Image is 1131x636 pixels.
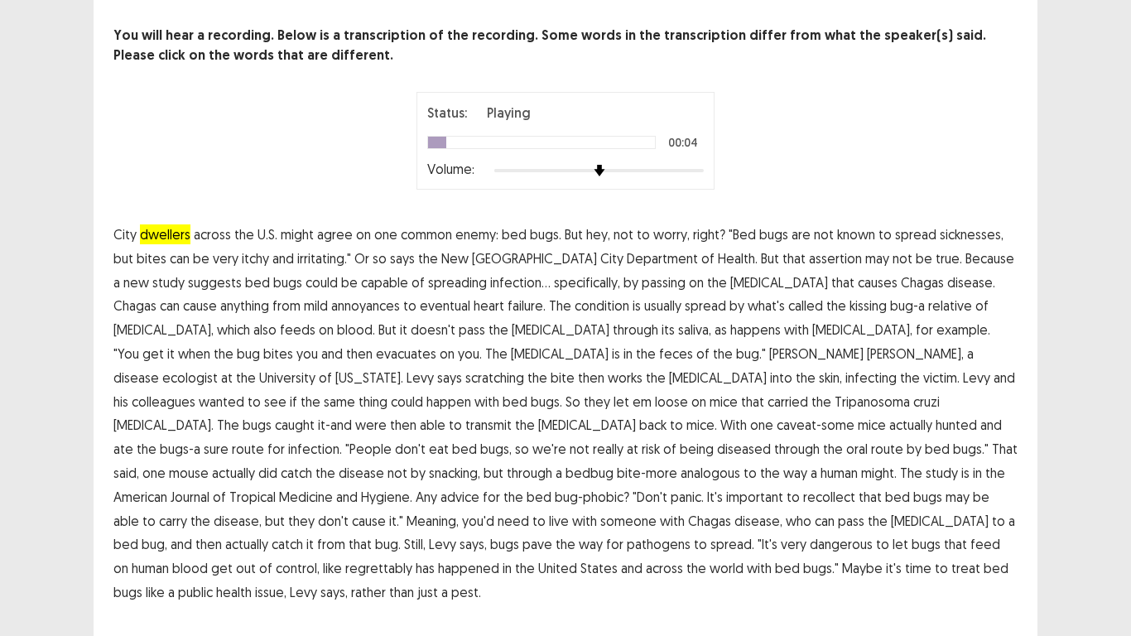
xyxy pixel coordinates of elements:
span: [MEDICAL_DATA] [730,272,828,292]
span: causes [858,272,898,292]
span: with [784,320,809,340]
span: bed [245,272,270,292]
span: irritating." [297,248,351,268]
span: let [614,392,629,412]
span: not [387,463,407,483]
span: But [378,320,397,340]
span: City [600,248,623,268]
span: The [900,463,922,483]
span: Chagas [113,296,156,316]
span: happens [730,320,781,340]
span: is [633,296,641,316]
span: [PERSON_NAME] [769,344,864,364]
span: the [985,463,1005,483]
span: That [992,439,1018,459]
span: the [811,392,831,412]
span: on [689,272,704,292]
span: in [973,463,982,483]
span: a [113,272,120,292]
span: em [633,392,652,412]
span: "People [345,439,392,459]
span: also [253,320,277,340]
span: one [750,415,773,435]
p: Volume: [427,159,474,179]
p: You will hear a recording. Below is a transcription of the recording. Some words in the transcrip... [113,26,1018,65]
span: annoyances [331,296,400,316]
span: U.S. [257,224,277,244]
span: the [646,368,666,388]
span: bugs-a [160,439,200,459]
span: pass [459,320,485,340]
span: new [123,272,149,292]
span: happen [426,392,471,412]
span: University [259,368,315,388]
span: can [170,248,190,268]
span: so [515,439,529,459]
span: New [441,248,469,268]
span: bug-phobic? [555,487,629,507]
span: of [701,248,715,268]
span: assertion [809,248,862,268]
span: by [907,439,922,459]
span: that [831,272,854,292]
span: Any [416,487,437,507]
span: bugs, [480,439,512,459]
span: bug [237,344,260,364]
span: So [565,392,580,412]
span: Levy [963,368,990,388]
span: to [449,415,462,435]
span: caveat-some [777,415,854,435]
span: mice. [686,415,717,435]
span: of [663,439,676,459]
span: the [713,344,733,364]
span: works [608,368,643,388]
span: spread [895,224,936,244]
span: disease [113,368,159,388]
span: condition [575,296,629,316]
span: a [556,463,562,483]
span: important [726,487,783,507]
span: of [319,368,332,388]
span: heart [474,296,504,316]
span: thing [359,392,387,412]
span: that [782,248,806,268]
span: enemy: [455,224,498,244]
span: is [961,463,970,483]
span: really [593,439,623,459]
span: through [507,463,552,483]
span: bugs [243,415,272,435]
span: by [729,296,744,316]
span: specifically, [554,272,620,292]
span: the [796,368,816,388]
span: we're [532,439,566,459]
span: loose [655,392,688,412]
span: if [290,392,297,412]
span: skin, [819,368,842,388]
img: arrow-thumb [594,165,605,176]
span: be [916,248,932,268]
span: bugs. [530,224,561,244]
span: sure [204,439,229,459]
span: bites [137,248,166,268]
span: and [980,415,1002,435]
span: catch [281,463,312,483]
span: to [248,392,261,412]
span: to [787,487,800,507]
span: by [411,463,426,483]
span: for [267,439,285,459]
span: at [221,368,233,388]
span: feeds [280,320,315,340]
span: usually [644,296,681,316]
span: to [637,224,650,244]
span: its [662,320,675,340]
span: victim. [923,368,960,388]
span: scratching [465,368,524,388]
span: the [488,320,508,340]
span: Or [354,248,369,268]
span: [MEDICAL_DATA] [512,320,609,340]
span: saliva, [678,320,711,340]
span: The [549,296,571,316]
span: risk [642,439,660,459]
span: [MEDICAL_DATA] [669,368,767,388]
span: true. [936,248,962,268]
